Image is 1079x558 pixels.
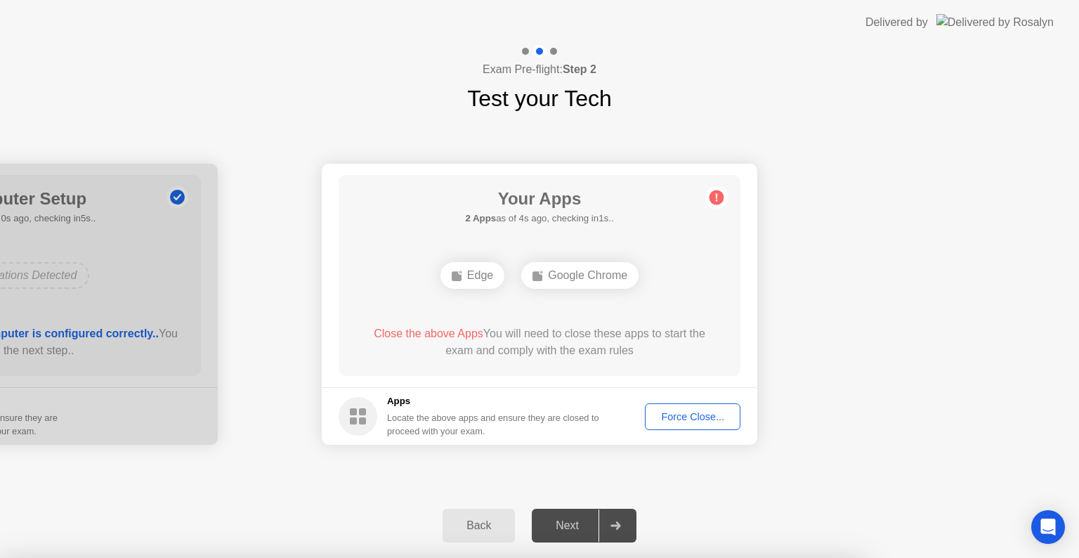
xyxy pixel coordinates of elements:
[1031,510,1065,544] div: Open Intercom Messenger
[440,262,504,289] div: Edge
[465,212,613,226] h5: as of 4s ago, checking in1s..
[387,411,600,438] div: Locate the above apps and ensure they are closed to proceed with your exam.
[465,213,496,223] b: 2 Apps
[865,14,928,31] div: Delivered by
[483,61,596,78] h4: Exam Pre-flight:
[936,14,1054,30] img: Delivered by Rosalyn
[374,327,483,339] span: Close the above Apps
[465,186,613,212] h1: Your Apps
[447,519,511,532] div: Back
[650,411,735,422] div: Force Close...
[359,325,721,359] div: You will need to close these apps to start the exam and comply with the exam rules
[521,262,639,289] div: Google Chrome
[536,519,599,532] div: Next
[563,63,596,75] b: Step 2
[467,82,612,115] h1: Test your Tech
[387,394,600,408] h5: Apps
